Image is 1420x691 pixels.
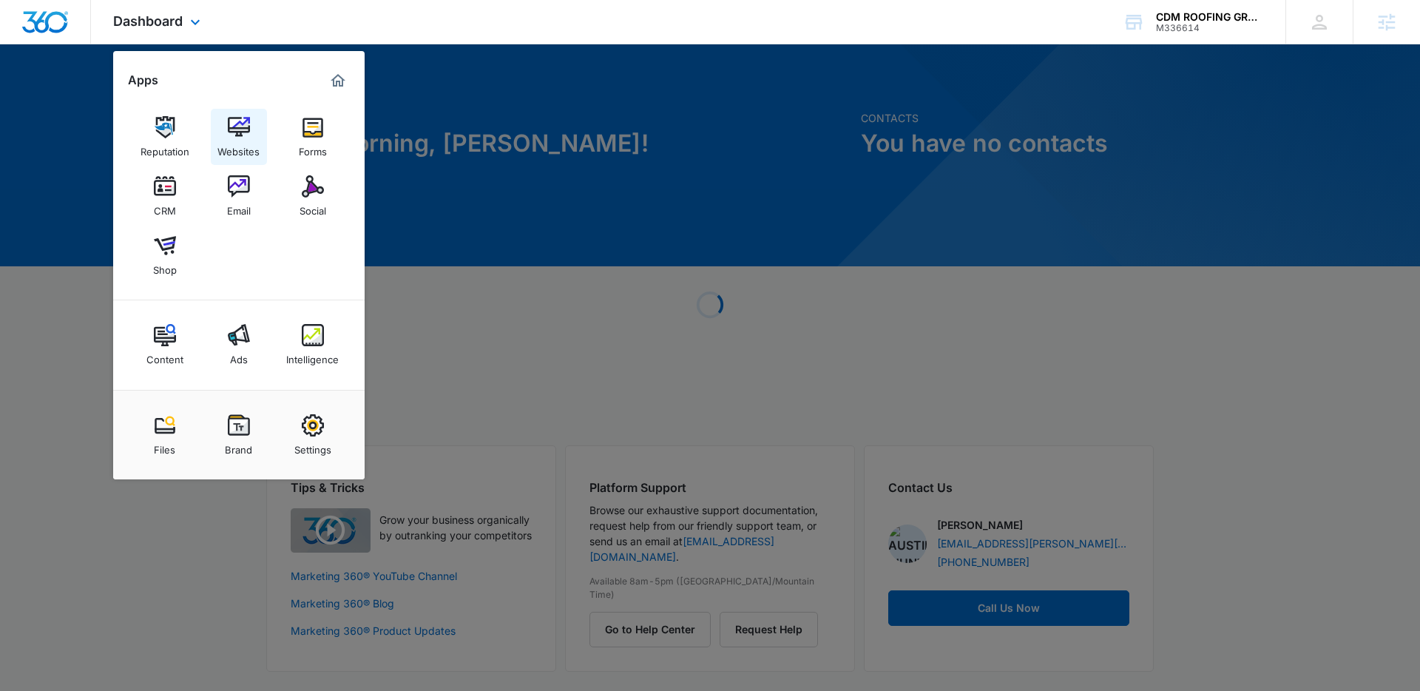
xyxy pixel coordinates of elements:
a: Shop [137,227,193,283]
a: Intelligence [285,317,341,373]
a: Reputation [137,109,193,165]
a: Content [137,317,193,373]
div: Email [227,198,251,217]
div: Brand [225,436,252,456]
a: Files [137,407,193,463]
a: Brand [211,407,267,463]
div: Settings [294,436,331,456]
div: Reputation [141,138,189,158]
span: Dashboard [113,13,183,29]
a: Forms [285,109,341,165]
div: Intelligence [286,346,339,365]
div: Shop [153,257,177,276]
a: CRM [137,168,193,224]
div: Content [146,346,183,365]
a: Settings [285,407,341,463]
div: account name [1156,11,1264,23]
div: Forms [299,138,327,158]
div: account id [1156,23,1264,33]
a: Social [285,168,341,224]
a: Email [211,168,267,224]
div: Files [154,436,175,456]
a: Websites [211,109,267,165]
a: Ads [211,317,267,373]
div: Social [300,198,326,217]
h2: Apps [128,73,158,87]
div: Ads [230,346,248,365]
div: Websites [217,138,260,158]
div: CRM [154,198,176,217]
a: Marketing 360® Dashboard [326,69,350,92]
